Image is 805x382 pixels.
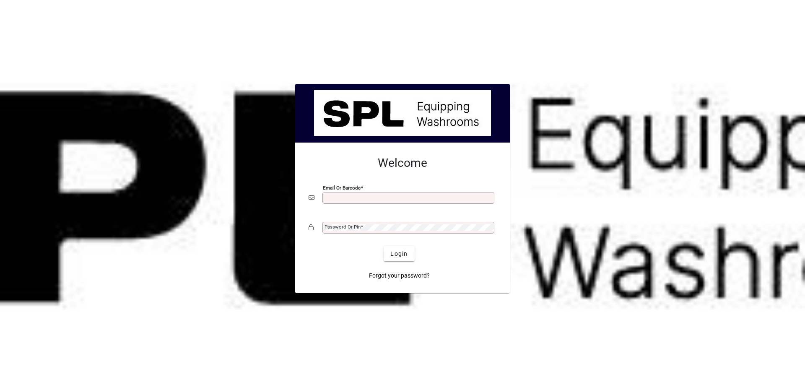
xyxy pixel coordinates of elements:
mat-label: Password or Pin [325,224,361,230]
span: Forgot your password? [369,271,430,280]
button: Login [384,246,414,261]
span: Login [390,249,408,258]
a: Forgot your password? [366,268,433,283]
mat-label: Email or Barcode [323,185,361,191]
h2: Welcome [309,156,496,170]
